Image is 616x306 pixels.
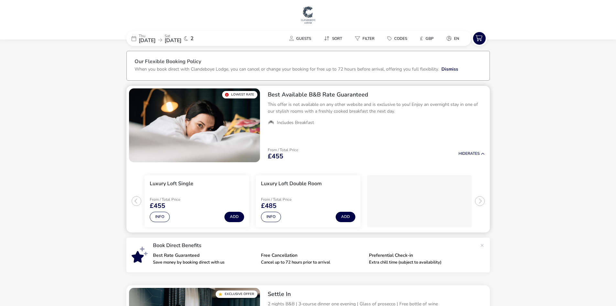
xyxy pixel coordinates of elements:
[441,34,467,43] naf-pibe-menu-bar-item: en
[150,212,170,222] button: Info
[441,34,464,43] button: en
[261,198,307,201] p: From / Total Price
[153,253,256,258] p: Best Rate Guaranteed
[420,35,423,42] i: £
[141,173,253,230] swiper-slide: 1 / 3
[454,36,459,41] span: en
[459,152,485,156] button: HideRates
[135,59,482,66] h3: Our Flexible Booking Policy
[261,203,276,209] span: £485
[394,36,407,41] span: Codes
[261,260,364,265] p: Cancel up to 72 hours prior to arrival
[139,34,156,38] p: Thu
[222,91,257,98] div: Lowest Rate
[319,34,347,43] button: Sort
[224,212,244,222] button: Add
[382,34,415,43] naf-pibe-menu-bar-item: Codes
[268,101,485,115] p: This offer is not available on any other website and is exclusive to you! Enjoy an overnight stay...
[261,212,281,222] button: Info
[126,31,223,46] div: Thu[DATE]Sat[DATE]2
[369,260,472,265] p: Extra chill time (subject to availability)
[135,66,439,72] p: When you book direct with Clandeboye Lodge, you can cancel or change your booking for free up to ...
[332,36,342,41] span: Sort
[426,36,434,41] span: GBP
[165,34,181,38] p: Sat
[139,37,156,44] span: [DATE]
[261,253,364,258] p: Free Cancellation
[150,203,165,209] span: £455
[350,34,380,43] button: Filter
[415,34,439,43] button: £GBP
[268,153,283,160] span: £455
[150,198,196,201] p: From / Total Price
[153,260,256,265] p: Save money by booking direct with us
[441,66,458,73] button: Dismiss
[268,148,298,152] p: From / Total Price
[268,290,485,298] h2: Settle In
[364,173,475,230] swiper-slide: 3 / 3
[277,120,314,126] span: Includes Breakfast
[153,243,477,248] p: Book Direct Benefits
[190,36,194,41] span: 2
[369,253,472,258] p: Preferential Check-in
[336,212,355,222] button: Add
[415,34,441,43] naf-pibe-menu-bar-item: £GBP
[382,34,412,43] button: Codes
[165,37,181,44] span: [DATE]
[263,86,490,131] div: Best Available B&B Rate GuaranteedThis offer is not available on any other website and is exclusi...
[350,34,382,43] naf-pibe-menu-bar-item: Filter
[216,290,257,298] div: Exclusive Offer
[284,34,316,43] button: Guests
[362,36,374,41] span: Filter
[296,36,311,41] span: Guests
[284,34,319,43] naf-pibe-menu-bar-item: Guests
[150,180,193,187] h3: Luxury Loft Single
[253,173,364,230] swiper-slide: 2 / 3
[261,180,322,187] h3: Luxury Loft Double Room
[319,34,350,43] naf-pibe-menu-bar-item: Sort
[300,5,316,25] img: Main Website
[129,88,260,162] swiper-slide: 1 / 1
[459,151,468,156] span: Hide
[268,91,485,98] h2: Best Available B&B Rate Guaranteed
